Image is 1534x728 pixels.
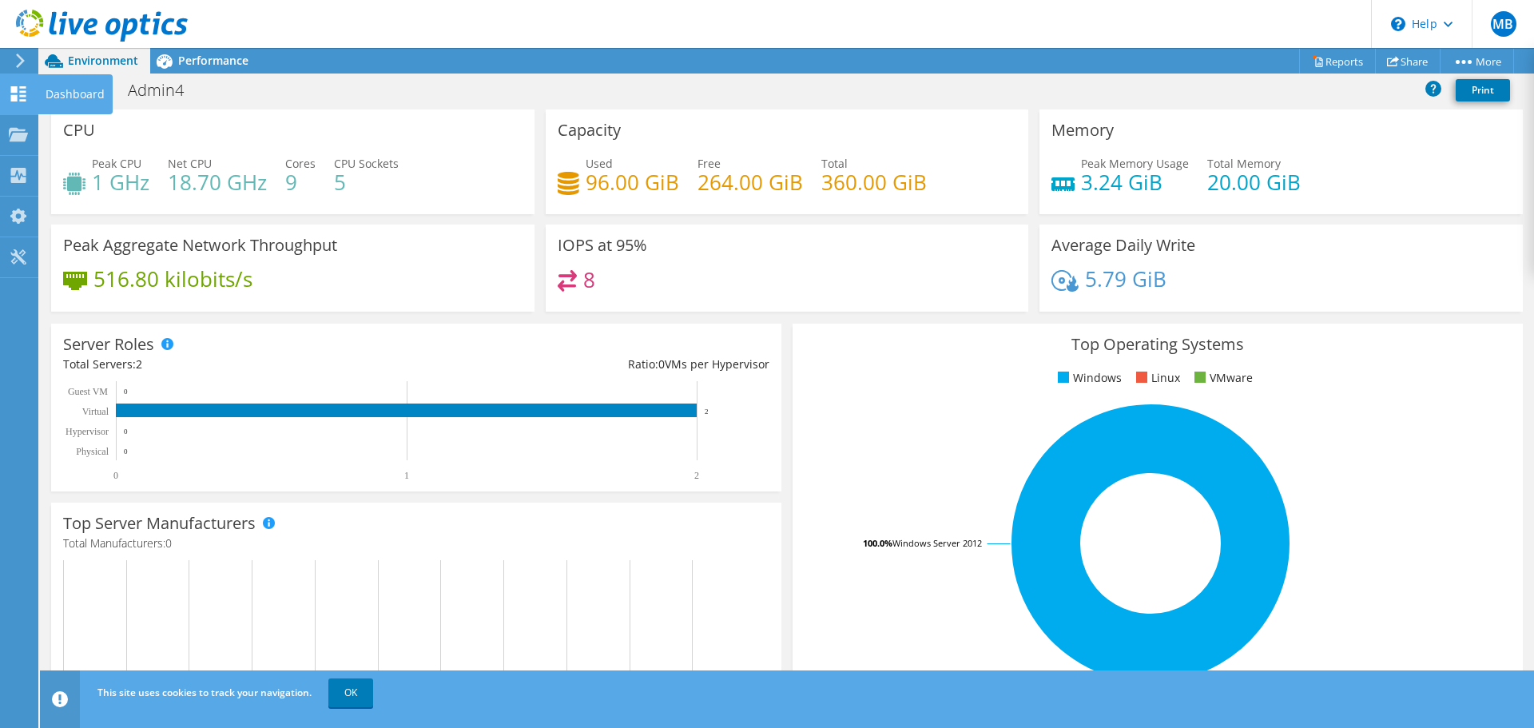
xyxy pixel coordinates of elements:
a: Reports [1299,49,1376,74]
span: Used [586,156,613,171]
text: Virtual [82,406,109,417]
text: Physical [76,446,109,457]
span: CPU Sockets [334,156,399,171]
h4: 9 [285,173,316,191]
tspan: Windows Server 2012 [892,537,982,549]
text: 2 [694,470,699,481]
li: Linux [1132,369,1180,387]
h3: Capacity [558,121,621,139]
text: 0 [113,470,118,481]
h4: 96.00 GiB [586,173,679,191]
span: 0 [658,356,665,372]
h3: Top Server Manufacturers [63,515,256,532]
h4: Total Manufacturers: [63,535,769,552]
tspan: 100.0% [863,537,892,549]
li: Windows [1054,369,1122,387]
span: Peak CPU [92,156,141,171]
h3: IOPS at 95% [558,237,647,254]
text: 0 [124,428,128,436]
h4: 8 [583,271,595,288]
span: Cores [285,156,316,171]
span: This site uses cookies to track your navigation. [97,686,312,699]
h3: Average Daily Write [1051,237,1195,254]
text: 0 [124,448,128,455]
h4: 1 GHz [92,173,149,191]
span: Total [821,156,848,171]
h3: CPU [63,121,95,139]
h3: Server Roles [63,336,154,353]
text: Guest VM [68,386,108,397]
text: 1 [404,470,409,481]
h4: 264.00 GiB [697,173,803,191]
text: 0 [124,388,128,396]
div: Dashboard [38,74,113,114]
h4: 360.00 GiB [821,173,927,191]
h4: 5.79 GiB [1085,270,1166,288]
a: Print [1456,79,1510,101]
span: 2 [136,356,142,372]
span: Net CPU [168,156,212,171]
text: Hypervisor [66,426,109,437]
a: OK [328,678,373,707]
li: VMware [1190,369,1253,387]
span: Free [697,156,721,171]
h4: 18.70 GHz [168,173,267,191]
h3: Peak Aggregate Network Throughput [63,237,337,254]
span: Peak Memory Usage [1081,156,1189,171]
text: 2 [705,408,709,416]
svg: \n [1391,17,1405,31]
span: 0 [165,535,172,551]
h4: 5 [334,173,399,191]
h4: 3.24 GiB [1081,173,1189,191]
a: Share [1375,49,1441,74]
span: Environment [68,53,138,68]
span: MB [1491,11,1516,37]
h4: 20.00 GiB [1207,173,1301,191]
div: Total Servers: [63,356,416,373]
h1: Admin4 [121,82,209,99]
h4: 516.80 kilobits/s [93,270,252,288]
div: Ratio: VMs per Hypervisor [416,356,769,373]
span: Performance [178,53,248,68]
h3: Memory [1051,121,1114,139]
h3: Top Operating Systems [805,336,1511,353]
span: Total Memory [1207,156,1281,171]
a: More [1440,49,1514,74]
